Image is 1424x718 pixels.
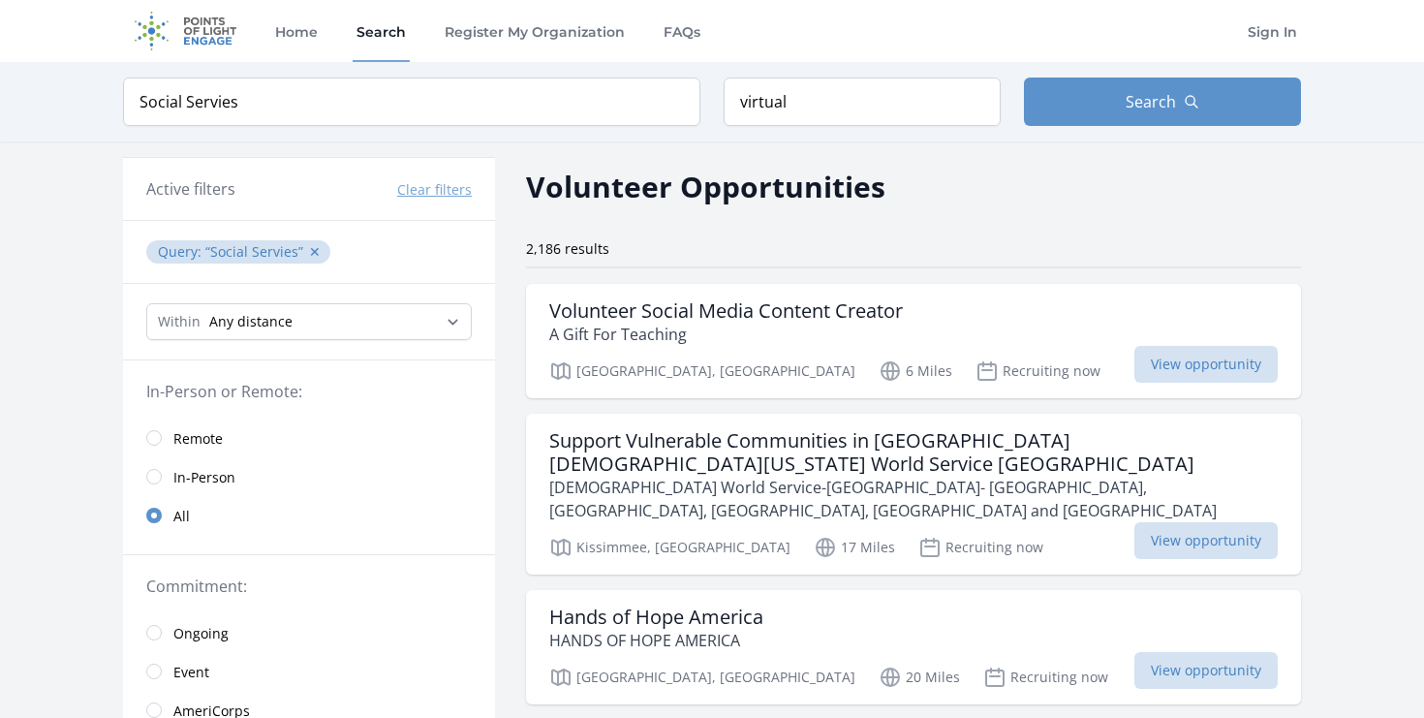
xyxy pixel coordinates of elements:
span: Event [173,663,209,682]
a: In-Person [123,457,495,496]
a: Remote [123,419,495,457]
a: Volunteer Social Media Content Creator A Gift For Teaching [GEOGRAPHIC_DATA], [GEOGRAPHIC_DATA] 6... [526,284,1301,398]
span: 2,186 results [526,239,609,258]
select: Search Radius [146,303,472,340]
h3: Support Vulnerable Communities in [GEOGRAPHIC_DATA][DEMOGRAPHIC_DATA][US_STATE] World Service [GE... [549,429,1278,476]
p: Recruiting now [918,536,1043,559]
p: HANDS OF HOPE AMERICA [549,629,763,652]
p: Recruiting now [983,666,1108,689]
a: Support Vulnerable Communities in [GEOGRAPHIC_DATA][DEMOGRAPHIC_DATA][US_STATE] World Service [GE... [526,414,1301,575]
input: Keyword [123,78,700,126]
p: 17 Miles [814,536,895,559]
span: Remote [173,429,223,449]
button: Search [1024,78,1301,126]
span: View opportunity [1134,346,1278,383]
q: Social Servies [205,242,303,261]
a: Ongoing [123,613,495,652]
h3: Volunteer Social Media Content Creator [549,299,903,323]
button: Clear filters [397,180,472,200]
p: [DEMOGRAPHIC_DATA] World Service-[GEOGRAPHIC_DATA]- [GEOGRAPHIC_DATA], [GEOGRAPHIC_DATA], [GEOGRA... [549,476,1278,522]
p: 20 Miles [879,666,960,689]
h3: Hands of Hope America [549,606,763,629]
span: View opportunity [1134,652,1278,689]
span: View opportunity [1134,522,1278,559]
legend: Commitment: [146,575,472,598]
span: In-Person [173,468,235,487]
span: Query : [158,242,205,261]
input: Location [724,78,1001,126]
a: All [123,496,495,535]
h3: Active filters [146,177,235,201]
span: Search [1126,90,1176,113]
a: Event [123,652,495,691]
p: A Gift For Teaching [549,323,903,346]
p: 6 Miles [879,359,952,383]
h2: Volunteer Opportunities [526,165,885,208]
span: Ongoing [173,624,229,643]
p: Recruiting now [975,359,1100,383]
p: Kissimmee, [GEOGRAPHIC_DATA] [549,536,790,559]
button: ✕ [309,242,321,262]
legend: In-Person or Remote: [146,380,472,403]
span: All [173,507,190,526]
a: Hands of Hope America HANDS OF HOPE AMERICA [GEOGRAPHIC_DATA], [GEOGRAPHIC_DATA] 20 Miles Recruit... [526,590,1301,704]
p: [GEOGRAPHIC_DATA], [GEOGRAPHIC_DATA] [549,666,855,689]
p: [GEOGRAPHIC_DATA], [GEOGRAPHIC_DATA] [549,359,855,383]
